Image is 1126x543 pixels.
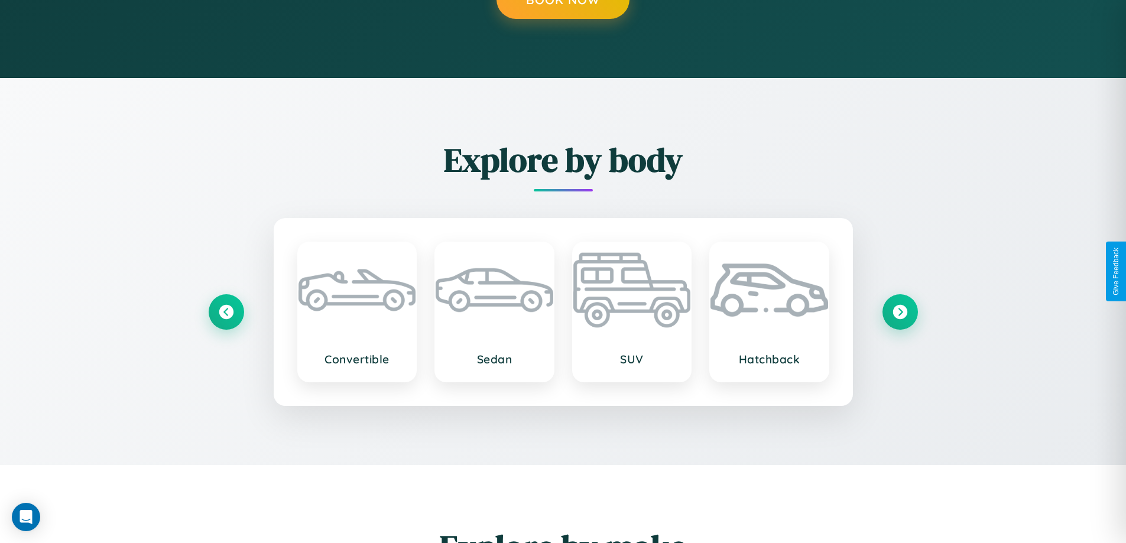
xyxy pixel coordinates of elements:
[12,503,40,531] div: Open Intercom Messenger
[722,352,816,366] h3: Hatchback
[1112,248,1120,295] div: Give Feedback
[585,352,679,366] h3: SUV
[209,137,918,183] h2: Explore by body
[447,352,541,366] h3: Sedan
[310,352,404,366] h3: Convertible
